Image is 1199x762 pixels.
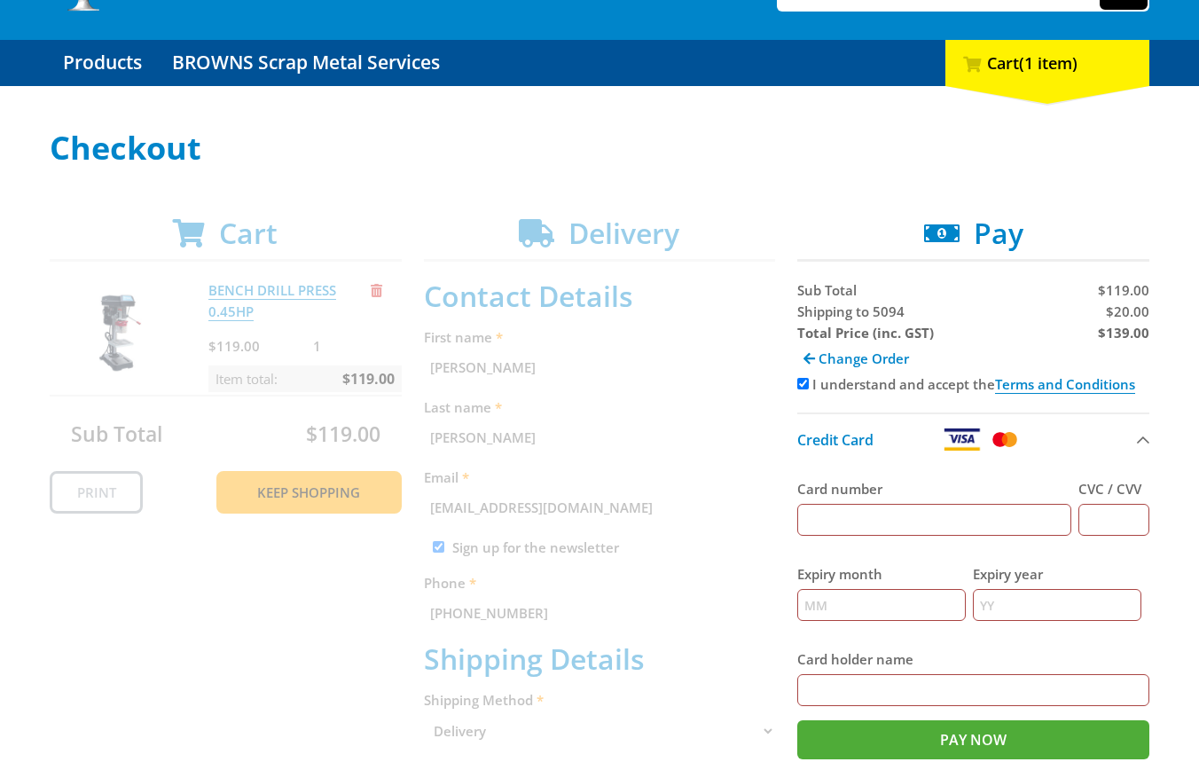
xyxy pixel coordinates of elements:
span: $119.00 [1098,281,1149,299]
strong: $139.00 [1098,324,1149,342]
img: Visa [943,428,982,451]
label: CVC / CVV [1078,478,1149,499]
label: Card number [797,478,1071,499]
a: Go to the Products page [50,40,155,86]
label: I understand and accept the [812,375,1135,394]
span: Sub Total [797,281,857,299]
span: Credit Card [797,430,874,450]
img: Mastercard [989,428,1020,451]
span: Change Order [819,350,909,367]
input: MM [797,589,966,621]
a: Change Order [797,343,915,373]
h1: Checkout [50,130,1149,166]
span: Shipping to 5094 [797,302,905,320]
span: (1 item) [1019,52,1078,74]
span: $20.00 [1106,302,1149,320]
label: Expiry month [797,563,966,585]
label: Expiry year [973,563,1141,585]
div: Cart [945,40,1149,86]
input: YY [973,589,1141,621]
input: Please accept the terms and conditions. [797,378,809,389]
button: Credit Card [797,412,1149,465]
a: Terms and Conditions [995,375,1135,394]
label: Card holder name [797,648,1149,670]
a: Go to the BROWNS Scrap Metal Services page [159,40,453,86]
strong: Total Price (inc. GST) [797,324,934,342]
input: Pay Now [797,720,1149,759]
span: Pay [974,214,1023,252]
